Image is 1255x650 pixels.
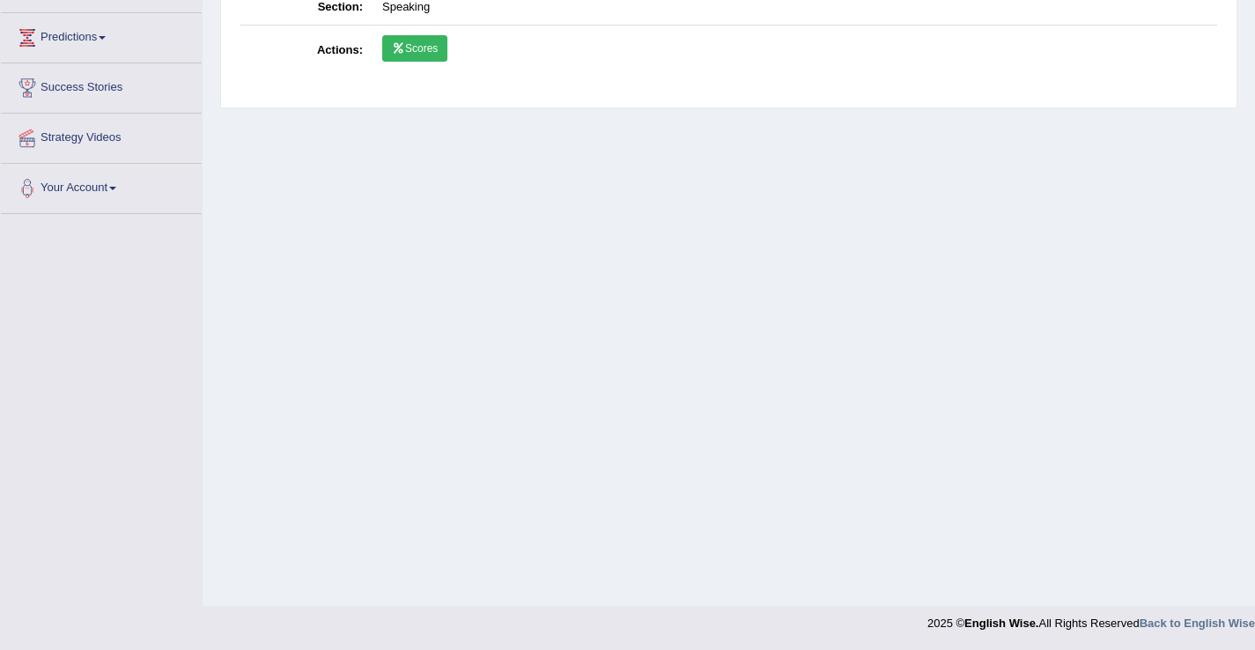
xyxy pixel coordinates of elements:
a: Strategy Videos [1,114,202,158]
th: Actions [240,26,373,77]
strong: English Wise. [964,617,1038,630]
a: Your Account [1,164,202,208]
a: Back to English Wise [1140,617,1255,630]
div: 2025 © All Rights Reserved [927,606,1255,632]
a: Predictions [1,13,202,57]
a: Success Stories [1,63,202,107]
a: Scores [382,35,447,62]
